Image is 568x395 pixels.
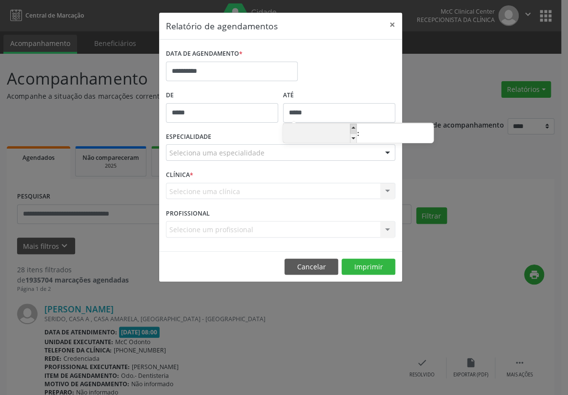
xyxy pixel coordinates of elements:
[357,124,360,143] span: :
[166,46,243,62] label: DATA DE AGENDAMENTO
[342,259,395,275] button: Imprimir
[283,88,395,103] label: ATÉ
[166,88,278,103] label: De
[383,13,402,37] button: Close
[360,124,433,144] input: Minute
[166,206,210,221] label: PROFISSIONAL
[284,259,338,275] button: Cancelar
[283,124,357,144] input: Hour
[166,168,193,183] label: CLÍNICA
[166,130,211,145] label: ESPECIALIDADE
[166,20,278,32] h5: Relatório de agendamentos
[169,148,264,158] span: Seleciona uma especialidade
